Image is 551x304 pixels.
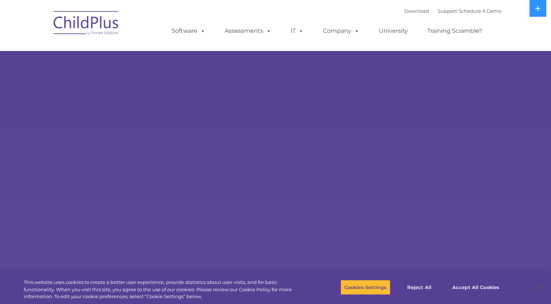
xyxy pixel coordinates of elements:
a: IT [283,24,311,38]
a: Schedule A Demo [458,8,501,14]
a: Download [404,8,429,14]
button: Cookies Settings [341,280,390,295]
img: ChildPlus by Procare Solutions [50,6,123,42]
a: Assessments [217,24,279,38]
font: | [404,8,501,14]
a: Company [316,24,367,38]
a: Support [438,8,457,14]
a: Training Scramble!! [420,24,489,38]
button: Close [531,279,547,295]
div: This website uses cookies to create a better user experience, provide statistics about user visit... [24,279,303,300]
a: University [371,24,415,38]
a: Software [164,24,213,38]
button: Accept All Cookies [448,280,503,295]
button: Reject All [397,280,442,295]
